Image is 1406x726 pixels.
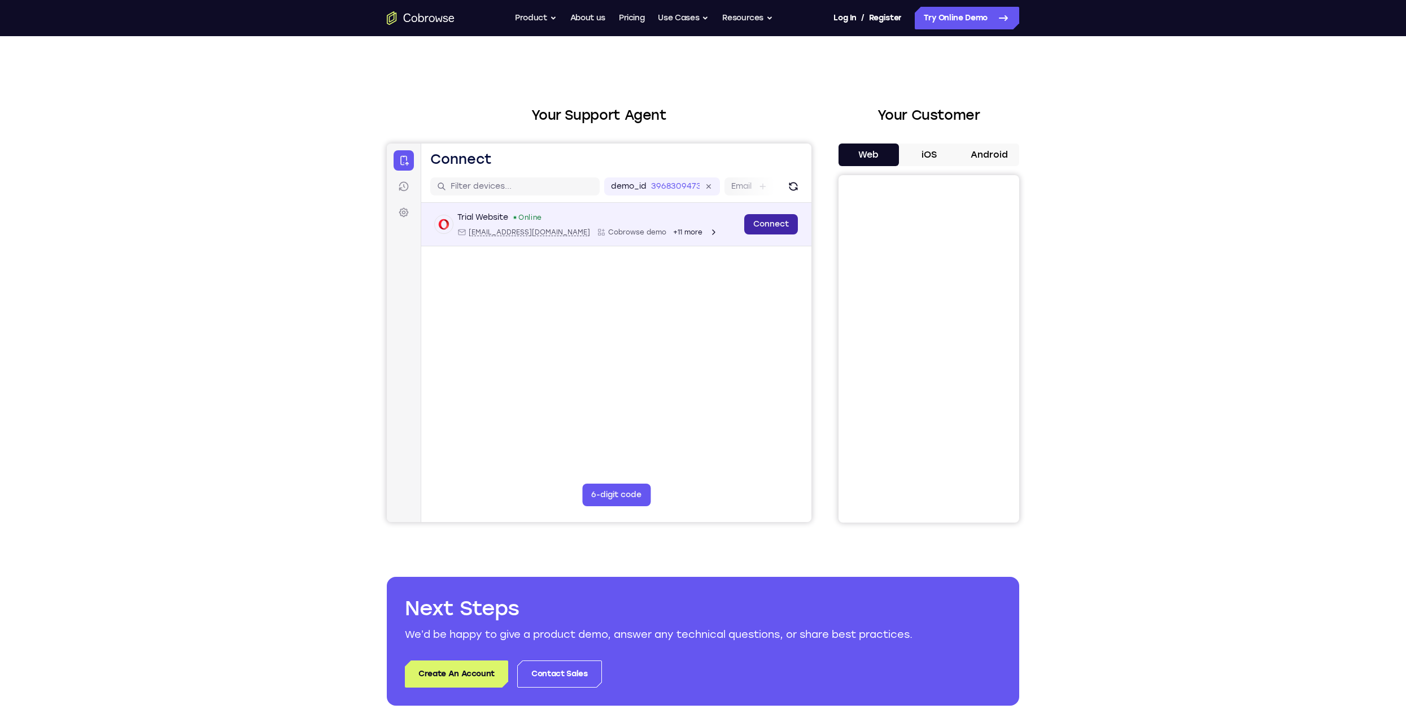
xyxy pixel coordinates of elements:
[619,7,645,29] a: Pricing
[405,660,508,688] a: Create An Account
[387,144,811,522] iframe: Agent
[959,144,1019,166] button: Android
[722,7,773,29] button: Resources
[833,7,856,29] a: Log In
[839,105,1019,125] h2: Your Customer
[861,11,864,25] span: /
[405,595,1001,622] h2: Next Steps
[515,7,557,29] button: Product
[405,627,1001,642] p: We’d be happy to give a product demo, answer any technical questions, or share best practices.
[915,7,1019,29] a: Try Online Demo
[570,7,605,29] a: About us
[387,105,811,125] h2: Your Support Agent
[658,7,709,29] button: Use Cases
[869,7,902,29] a: Register
[387,11,455,25] a: Go to the home page
[839,144,899,166] button: Web
[899,144,959,166] button: iOS
[517,660,601,688] a: Contact Sales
